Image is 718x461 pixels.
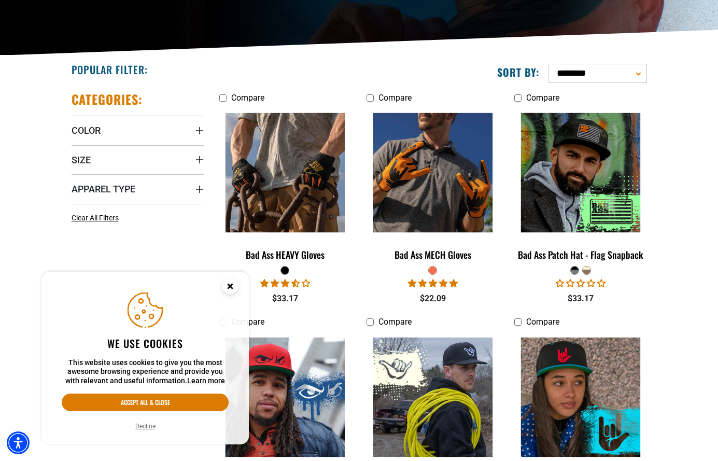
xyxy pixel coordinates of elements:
div: $22.09 [367,292,499,305]
summary: Apparel Type [72,174,204,203]
a: orange Bad Ass MECH Gloves [367,108,499,266]
a: This website uses cookies to give you the most awesome browsing experience and provide you with r... [187,376,225,385]
span: Compare [526,93,559,103]
img: black / teal [515,337,646,456]
span: Compare [378,93,412,103]
img: multicam black [515,113,646,232]
span: 4.88 stars [408,278,458,288]
a: multicam black Bad Ass Patch Hat - Flag Snapback [514,108,646,266]
span: Compare [378,317,412,327]
div: $33.17 [219,292,351,305]
button: Accept all & close [62,394,229,411]
h2: Categories: [72,91,143,107]
div: Bad Ass MECH Gloves [367,250,499,259]
div: $33.17 [514,292,646,305]
img: Red [220,337,350,456]
img: black [368,337,498,456]
a: Bad Ass HEAVY Gloves Bad Ass HEAVY Gloves [219,108,351,266]
span: Apparel Type [72,183,135,195]
div: Accessibility Menu [7,431,30,454]
span: Compare [231,93,264,103]
h2: Popular Filter: [72,63,148,76]
button: Close this option [212,272,249,304]
span: Size [72,154,91,166]
span: Color [72,124,101,136]
img: Bad Ass HEAVY Gloves [220,113,350,232]
span: 0.00 stars [556,278,606,288]
div: Bad Ass Patch Hat - Flag Snapback [514,250,646,259]
button: Decline [132,421,159,431]
p: This website uses cookies to give you the most awesome browsing experience and provide you with r... [62,358,229,386]
summary: Size [72,145,204,174]
span: 3.56 stars [260,278,310,288]
summary: Color [72,116,204,145]
label: Sort by: [497,65,540,79]
h2: We use cookies [62,337,229,350]
img: orange [368,113,498,232]
aside: Cookie Consent [41,272,249,445]
span: Clear All Filters [72,214,119,222]
a: Clear All Filters [72,213,123,223]
span: Compare [526,317,559,327]
div: Bad Ass HEAVY Gloves [219,250,351,259]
